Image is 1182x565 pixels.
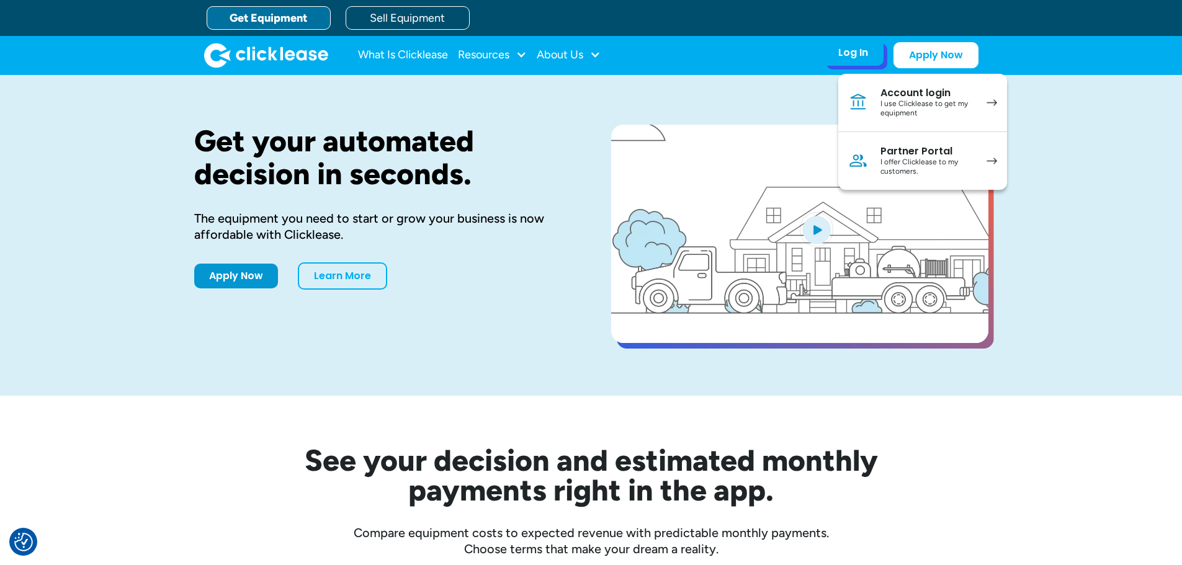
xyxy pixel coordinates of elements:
nav: Log In [838,74,1007,190]
div: Log In [838,47,868,59]
img: Bank icon [848,92,868,112]
a: Partner PortalI offer Clicklease to my customers. [838,132,1007,190]
h1: Get your automated decision in seconds. [194,125,571,190]
img: arrow [987,158,997,164]
div: Partner Portal [880,145,974,158]
div: Resources [458,43,527,68]
h2: See your decision and estimated monthly payments right in the app. [244,445,939,505]
a: open lightbox [611,125,988,343]
div: The equipment you need to start or grow your business is now affordable with Clicklease. [194,210,571,242]
a: Apply Now [893,42,978,68]
img: Person icon [848,151,868,171]
a: home [204,43,328,68]
div: Account login [880,87,974,99]
img: arrow [987,99,997,106]
a: Learn More [298,262,387,290]
a: Get Equipment [207,6,331,30]
div: About Us [537,43,601,68]
img: Revisit consent button [14,533,33,551]
a: What Is Clicklease [358,43,448,68]
a: Account loginI use Clicklease to get my equipment [838,74,1007,132]
img: Clicklease logo [204,43,328,68]
div: I offer Clicklease to my customers. [880,158,974,177]
img: Blue play button logo on a light blue circular background [800,212,833,247]
a: Sell Equipment [346,6,470,30]
button: Consent Preferences [14,533,33,551]
div: I use Clicklease to get my equipment [880,99,974,118]
div: Compare equipment costs to expected revenue with predictable monthly payments. Choose terms that ... [194,525,988,557]
a: Apply Now [194,264,278,288]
